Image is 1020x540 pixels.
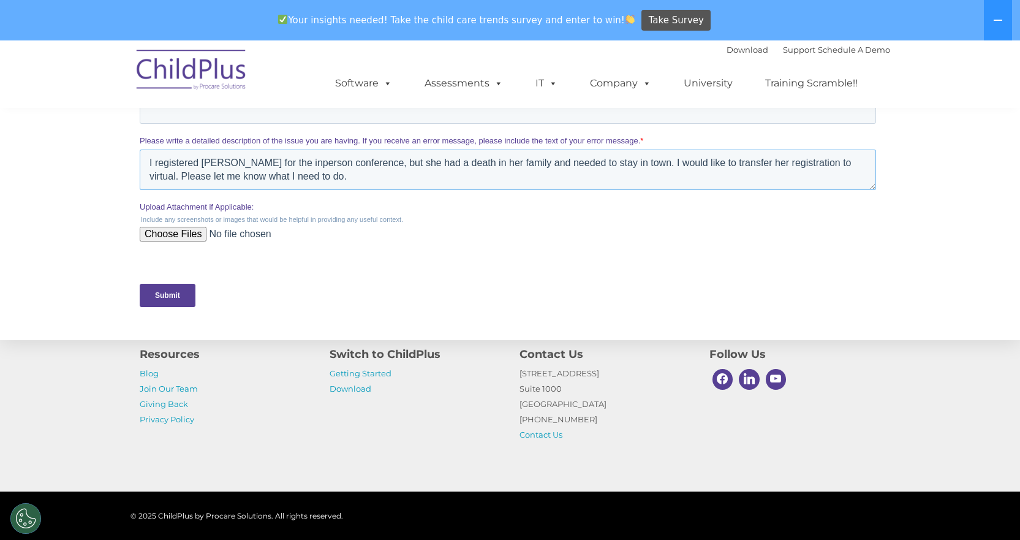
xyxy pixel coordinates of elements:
a: Privacy Policy [140,414,194,424]
span: © 2025 ChildPlus by Procare Solutions. All rights reserved. [130,511,343,520]
a: Facebook [709,366,736,393]
a: IT [523,71,570,96]
a: Giving Back [140,399,188,409]
a: Company [578,71,663,96]
a: Linkedin [736,366,763,393]
h4: Resources [140,346,311,363]
img: ✅ [278,15,287,24]
h4: Follow Us [709,346,881,363]
font: | [727,45,890,55]
h4: Contact Us [519,346,691,363]
a: University [671,71,745,96]
p: [STREET_ADDRESS] Suite 1000 [GEOGRAPHIC_DATA] [PHONE_NUMBER] [519,366,691,443]
a: Schedule A Demo [818,45,890,55]
h4: Switch to ChildPlus [330,346,501,363]
a: Join Our Team [140,384,198,394]
a: Support [783,45,815,55]
a: Getting Started [330,368,391,378]
span: Last name [371,71,408,80]
button: Cookies Settings [10,503,41,534]
img: ChildPlus by Procare Solutions [130,41,253,102]
a: Take Survey [641,10,711,31]
a: Contact Us [519,430,562,439]
a: Assessments [412,71,515,96]
img: 👏 [625,15,635,24]
a: Software [323,71,404,96]
a: Download [330,384,371,394]
a: Download [727,45,768,55]
a: Training Scramble!! [753,71,870,96]
span: Phone number [371,121,423,131]
span: Take Survey [649,10,704,31]
a: Blog [140,368,159,378]
a: Youtube [763,366,790,393]
span: Your insights needed! Take the child care trends survey and enter to win! [273,8,640,32]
